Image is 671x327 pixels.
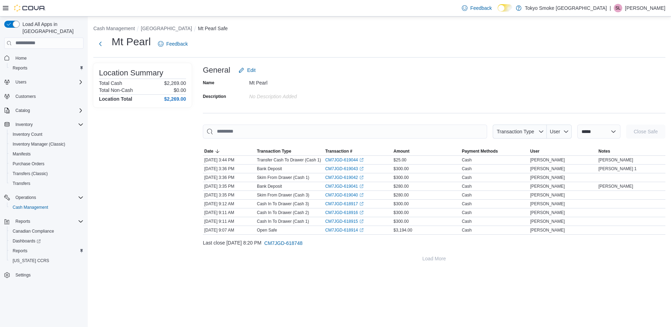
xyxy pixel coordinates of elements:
button: Reports [13,217,33,226]
span: Home [15,55,27,61]
a: CM7JGD-618917External link [325,201,364,207]
span: Transaction Type [257,148,291,154]
div: [DATE] 9:11 AM [203,208,255,217]
span: Amount [393,148,409,154]
button: Home [1,53,86,63]
p: Cash In To Drawer (Cash 2) [257,210,309,215]
span: Inventory Count [13,132,42,137]
input: Dark Mode [498,4,512,12]
span: Transfers [13,181,30,186]
p: Open Safe [257,227,277,233]
span: User [550,129,560,134]
nav: Complex example [4,50,84,299]
svg: External link [359,184,364,188]
p: Cash In To Drawer (Cash 3) [257,201,309,207]
div: No Description added [249,91,343,99]
span: Notes [598,148,610,154]
button: Inventory [13,120,35,129]
p: [PERSON_NAME] [625,4,665,12]
a: Canadian Compliance [10,227,57,235]
svg: External link [359,219,364,223]
span: Transfers [10,179,84,188]
button: User [547,125,572,139]
button: Load More [203,252,665,266]
button: Amount [392,147,460,155]
svg: External link [359,175,364,180]
a: Inventory Manager (Classic) [10,140,68,148]
span: Settings [15,272,31,278]
p: Transfer Cash To Drawer (Cash 1) [257,157,321,163]
span: Reports [10,64,84,72]
span: [PERSON_NAME] [530,166,565,172]
span: Feedback [166,40,188,47]
span: $300.00 [393,201,408,207]
button: Catalog [13,106,33,115]
div: Cash [462,192,472,198]
button: Users [1,77,86,87]
button: Inventory Count [7,129,86,139]
button: Close Safe [626,125,665,139]
div: [DATE] 3:35 PM [203,182,255,191]
span: Customers [13,92,84,101]
button: Reports [7,63,86,73]
span: $280.00 [393,183,408,189]
button: Reports [1,216,86,226]
a: [US_STATE] CCRS [10,256,52,265]
svg: External link [359,202,364,206]
a: Feedback [459,1,494,15]
div: [DATE] 9:11 AM [203,217,255,226]
span: Operations [13,193,84,202]
div: Cash [462,183,472,189]
a: CM7JGD-618914External link [325,227,364,233]
a: CM7JGD-619042External link [325,175,364,180]
span: Users [15,79,26,85]
span: [PERSON_NAME] [530,201,565,207]
button: Notes [597,147,665,155]
span: $280.00 [393,192,408,198]
span: [PERSON_NAME] [530,210,565,215]
button: Transaction # [324,147,392,155]
span: Users [13,78,84,86]
span: Inventory Manager (Classic) [10,140,84,148]
span: Transfers (Classic) [10,169,84,178]
span: Home [13,54,84,62]
span: [PERSON_NAME] [598,183,633,189]
button: Operations [1,193,86,202]
div: Shane Lovelace [614,4,622,12]
span: CM7JGD-618748 [264,240,303,247]
a: CM7JGD-619040External link [325,192,364,198]
span: $25.00 [393,157,406,163]
span: Feedback [470,5,492,12]
div: Cash [462,157,472,163]
button: Purchase Orders [7,159,86,169]
h3: Location Summary [99,69,163,77]
nav: An example of EuiBreadcrumbs [93,25,665,33]
span: Purchase Orders [10,160,84,168]
span: Manifests [13,151,31,157]
span: [PERSON_NAME] [530,157,565,163]
p: | [610,4,611,12]
span: $300.00 [393,166,408,172]
img: Cova [14,5,46,12]
a: Transfers [10,179,33,188]
button: Canadian Compliance [7,226,86,236]
button: Manifests [7,149,86,159]
span: Reports [15,219,30,224]
span: SL [616,4,621,12]
span: Transfers (Classic) [13,171,48,176]
span: Dashboards [13,238,41,244]
button: Transfers [7,179,86,188]
span: Payment Methods [462,148,498,154]
a: Reports [10,247,30,255]
button: Next [93,37,107,51]
span: $300.00 [393,210,408,215]
span: [US_STATE] CCRS [13,258,49,263]
span: Dashboards [10,237,84,245]
span: [PERSON_NAME] [598,157,633,163]
a: Reports [10,64,30,72]
span: Canadian Compliance [13,228,54,234]
span: Catalog [15,108,30,113]
span: Inventory [13,120,84,129]
a: CM7JGD-619041External link [325,183,364,189]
